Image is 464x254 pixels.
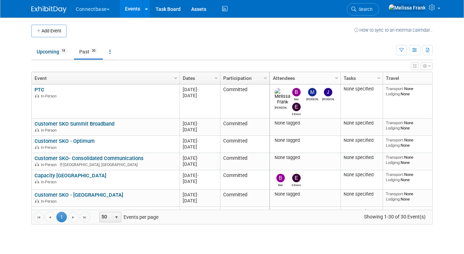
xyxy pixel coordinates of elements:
[290,111,303,116] div: Edison Smith-Stubbs
[386,138,404,142] span: Transport:
[197,155,199,161] span: -
[35,87,44,93] a: PTC
[213,72,220,83] a: Column Settings
[358,212,432,222] span: Showing 1-30 of 30 Event(s)
[344,209,380,214] div: None specified
[220,153,269,170] td: Committed
[183,172,217,178] div: [DATE]
[35,128,39,132] img: In-Person Event
[35,72,175,84] a: Event
[432,72,439,83] a: Column Settings
[306,96,319,101] div: Mary Ann Rose
[183,93,217,99] div: [DATE]
[213,75,219,81] span: Column Settings
[70,215,76,220] span: Go to the next page
[183,178,217,184] div: [DATE]
[183,87,217,93] div: [DATE]
[35,163,39,166] img: In-Person Event
[41,128,59,133] span: In-Person
[262,72,270,83] a: Column Settings
[35,192,123,198] a: Customer SKO - [GEOGRAPHIC_DATA]
[197,209,199,215] span: -
[273,72,336,84] a: Attendees
[344,86,380,92] div: None specified
[386,126,401,131] span: Lodging:
[290,96,303,101] div: Ben Edmond
[35,209,69,215] a: Metro Connect
[183,127,217,133] div: [DATE]
[172,72,180,83] a: Column Settings
[41,94,59,99] span: In-Person
[183,198,217,204] div: [DATE]
[45,212,55,222] a: Go to the previous page
[386,160,401,165] span: Lodging:
[386,86,437,96] div: None None
[197,138,199,144] span: -
[344,120,380,126] div: None specified
[347,3,379,15] a: Search
[292,88,301,96] img: Ben Edmond
[68,212,79,222] a: Go to the next page
[273,138,338,143] div: None tagged
[220,136,269,153] td: Committed
[183,209,217,215] div: [DATE]
[56,212,67,222] span: 1
[386,120,437,131] div: None None
[386,209,437,219] div: None None
[35,155,144,161] a: Customer SKO- Consolidated Communications
[275,88,290,105] img: Melissa Frank
[223,72,265,84] a: Participation
[292,174,301,182] img: Edison Smith-Stubbs
[333,72,341,83] a: Column Settings
[375,72,383,83] a: Column Settings
[35,172,106,179] a: Capacity [GEOGRAPHIC_DATA]
[344,172,380,178] div: None specified
[292,103,301,111] img: Edison Smith-Stubbs
[276,174,285,182] img: Ben Edmond
[273,191,338,197] div: None tagged
[386,72,434,84] a: Travel
[197,173,199,178] span: -
[220,170,269,190] td: Committed
[33,212,44,222] a: Go to the first page
[35,161,176,167] div: [GEOGRAPHIC_DATA], [GEOGRAPHIC_DATA]
[80,212,90,222] a: Go to the last page
[114,215,119,220] span: select
[386,197,401,202] span: Lodging:
[386,172,404,177] span: Transport:
[275,105,287,109] div: Melissa Frank
[386,209,404,214] span: Transport:
[386,120,404,125] span: Transport:
[322,96,334,101] div: James Grant
[386,86,404,91] span: Transport:
[386,191,437,202] div: None None
[41,180,59,184] span: In-Person
[35,145,39,149] img: In-Person Event
[35,180,39,183] img: In-Person Event
[90,212,165,222] span: Events per page
[82,215,88,220] span: Go to the last page
[36,215,42,220] span: Go to the first page
[31,6,67,13] img: ExhibitDay
[197,87,199,92] span: -
[35,121,114,127] a: Customer SKO Summit Broadband
[47,215,53,220] span: Go to the previous page
[386,143,401,148] span: Lodging:
[344,155,380,160] div: None specified
[35,138,95,144] a: Customer SKO - Optimum
[31,45,73,58] a: Upcoming18
[386,172,437,182] div: None None
[100,212,112,222] span: 50
[386,138,437,148] div: None None
[183,121,217,127] div: [DATE]
[344,138,380,143] div: None specified
[41,199,59,204] span: In-Person
[386,191,404,196] span: Transport:
[183,144,217,150] div: [DATE]
[183,161,217,167] div: [DATE]
[183,72,215,84] a: Dates
[220,84,269,119] td: Committed
[344,72,378,84] a: Tasks
[183,192,217,198] div: [DATE]
[173,75,178,81] span: Column Settings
